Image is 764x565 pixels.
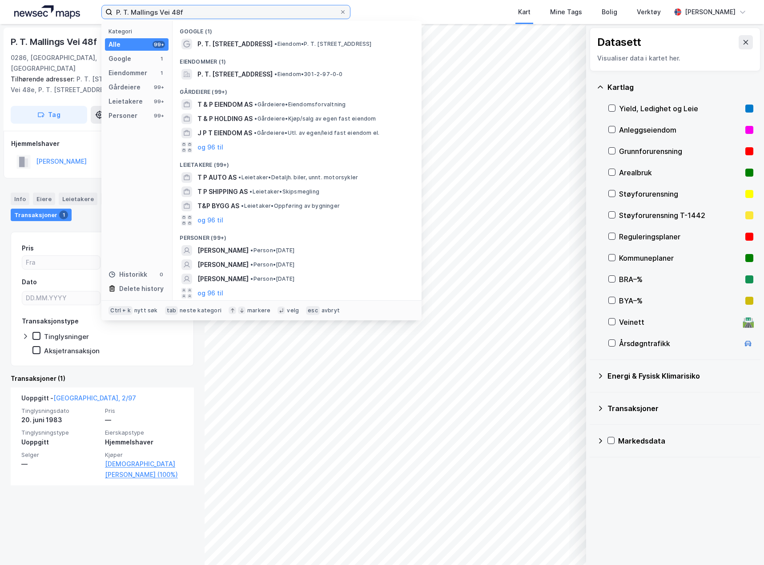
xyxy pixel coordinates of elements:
[109,39,121,50] div: Alle
[597,35,641,49] div: Datasett
[22,291,100,305] input: DD.MM.YYYY
[274,71,277,77] span: •
[197,142,223,153] button: og 96 til
[11,373,194,384] div: Transaksjoner (1)
[105,459,183,480] a: [DEMOGRAPHIC_DATA][PERSON_NAME] (100%)
[322,307,340,314] div: avbryt
[22,316,79,327] div: Transaksjonstype
[11,35,99,49] div: P. T. Mallings Vei 48f
[250,261,294,268] span: Person • [DATE]
[158,271,165,278] div: 0
[238,174,241,181] span: •
[11,106,87,124] button: Tag
[597,53,753,64] div: Visualiser data i kartet her.
[173,154,422,170] div: Leietakere (99+)
[180,307,221,314] div: neste kategori
[105,415,183,425] div: —
[22,256,100,269] input: Fra
[105,451,183,459] span: Kjøper
[197,128,252,138] span: J P T EIENDOM AS
[59,210,68,219] div: 1
[153,84,165,91] div: 99+
[21,459,100,469] div: —
[254,129,379,137] span: Gårdeiere • Utl. av egen/leid fast eiendom el.
[197,201,239,211] span: T&P BYGG AS
[637,7,661,17] div: Verktøy
[44,332,89,341] div: Tinglysninger
[109,82,141,93] div: Gårdeiere
[173,227,422,243] div: Personer (99+)
[518,7,531,17] div: Kart
[59,193,97,205] div: Leietakere
[21,437,100,448] div: Uoppgitt
[250,247,294,254] span: Person • [DATE]
[197,288,223,299] button: og 96 til
[254,101,346,108] span: Gårdeiere • Eiendomsforvaltning
[249,188,252,195] span: •
[197,186,248,197] span: T P SHIPPING AS
[113,5,339,19] input: Søk på adresse, matrikkel, gårdeiere, leietakere eller personer
[306,306,320,315] div: esc
[109,306,133,315] div: Ctrl + k
[165,306,178,315] div: tab
[274,71,342,78] span: Eiendom • 301-2-97-0-0
[238,174,358,181] span: Leietaker • Detaljh. biler, unnt. motorsykler
[109,110,137,121] div: Personer
[11,193,29,205] div: Info
[720,522,764,565] div: Kontrollprogram for chat
[21,415,100,425] div: 20. juni 1983
[197,39,273,49] span: P. T. [STREET_ADDRESS]
[619,253,742,263] div: Kommuneplaner
[250,247,253,254] span: •
[105,429,183,436] span: Eierskapstype
[197,113,253,124] span: T & P HOLDING AS
[720,522,764,565] iframe: Chat Widget
[602,7,617,17] div: Bolig
[274,40,277,47] span: •
[197,245,249,256] span: [PERSON_NAME]
[11,52,126,74] div: 0286, [GEOGRAPHIC_DATA], [GEOGRAPHIC_DATA]
[158,69,165,77] div: 1
[607,371,753,381] div: Energi & Fysisk Klimarisiko
[173,21,422,37] div: Google (1)
[11,74,187,95] div: P. T. [STREET_ADDRESS] Mallings Vei 48e, P. T. [STREET_ADDRESS]
[173,81,422,97] div: Gårdeiere (99+)
[619,274,742,285] div: BRA–%
[241,202,244,209] span: •
[22,277,37,287] div: Dato
[21,451,100,459] span: Selger
[254,129,257,136] span: •
[742,316,754,328] div: 🛣️
[11,75,76,83] span: Tilhørende adresser:
[619,146,742,157] div: Grunnforurensning
[254,101,257,108] span: •
[109,28,169,35] div: Kategori
[607,403,753,414] div: Transaksjoner
[119,283,164,294] div: Delete history
[11,209,72,221] div: Transaksjoner
[619,210,742,221] div: Støyforurensning T-1442
[241,202,340,210] span: Leietaker • Oppføring av bygninger
[22,243,34,254] div: Pris
[21,407,100,415] span: Tinglysningsdato
[197,274,249,284] span: [PERSON_NAME]
[44,347,100,355] div: Aksjetransaksjon
[619,338,739,349] div: Årsdøgntrafikk
[619,167,742,178] div: Arealbruk
[250,275,253,282] span: •
[685,7,736,17] div: [PERSON_NAME]
[105,407,183,415] span: Pris
[197,99,253,110] span: T & P EIENDOM AS
[153,98,165,105] div: 99+
[197,215,223,226] button: og 96 til
[197,172,237,183] span: T P AUTO AS
[254,115,376,122] span: Gårdeiere • Kjøp/salg av egen fast eiendom
[53,394,136,402] a: [GEOGRAPHIC_DATA], 2/97
[153,112,165,119] div: 99+
[105,437,183,448] div: Hjemmelshaver
[250,261,253,268] span: •
[619,317,739,327] div: Veinett
[109,96,143,107] div: Leietakere
[287,307,299,314] div: velg
[109,53,131,64] div: Google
